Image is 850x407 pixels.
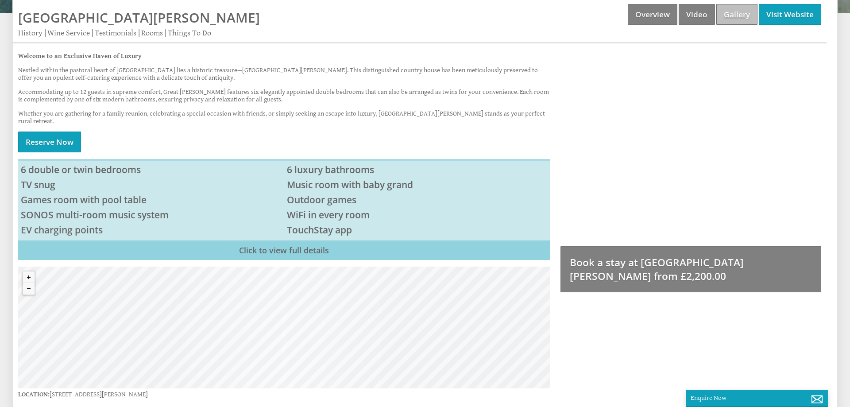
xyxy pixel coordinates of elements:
[679,4,715,25] a: Video
[18,267,550,388] canvas: Map
[23,283,35,295] button: Zoom out
[168,28,211,38] a: Things To Do
[95,28,136,38] a: Testimonials
[18,66,550,81] p: Nestled within the pastoral heart of [GEOGRAPHIC_DATA] lies a historic treasure—[GEOGRAPHIC_DATA]...
[284,162,550,177] li: 6 luxury bathrooms
[18,177,284,192] li: TV snug
[18,132,81,152] a: Reserve Now
[284,207,550,222] li: WiFi in every room
[18,388,550,400] p: [STREET_ADDRESS][PERSON_NAME]
[18,192,284,207] li: Games room with pool table
[18,391,50,398] strong: Location:
[18,28,42,38] a: History
[691,394,823,402] p: Enquire Now
[18,162,284,177] li: 6 double or twin bedrooms
[23,271,35,283] button: Zoom in
[284,177,550,192] li: Music room with baby grand
[284,192,550,207] li: Outdoor games
[560,246,821,292] a: Book a stay at [GEOGRAPHIC_DATA][PERSON_NAME] from £2,200.00
[141,28,163,38] a: Rooms
[18,8,260,27] a: [GEOGRAPHIC_DATA][PERSON_NAME]
[628,4,677,25] a: Overview
[18,222,284,237] li: EV charging points
[18,88,550,103] p: Accommodating up to 12 guests in supreme comfort, Great [PERSON_NAME] features six elegantly appo...
[18,52,142,60] strong: Welcome to an Exclusive Haven of Luxury
[47,28,90,38] a: Wine Service
[18,240,550,260] a: Click to view full details
[759,4,821,25] a: Visit Website
[284,222,550,237] li: TouchStay app
[18,110,550,125] p: Whether you are gathering for a family reunion, celebrating a special occasion with friends, or s...
[18,207,284,222] li: SONOS multi-room music system
[716,4,757,25] a: Gallery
